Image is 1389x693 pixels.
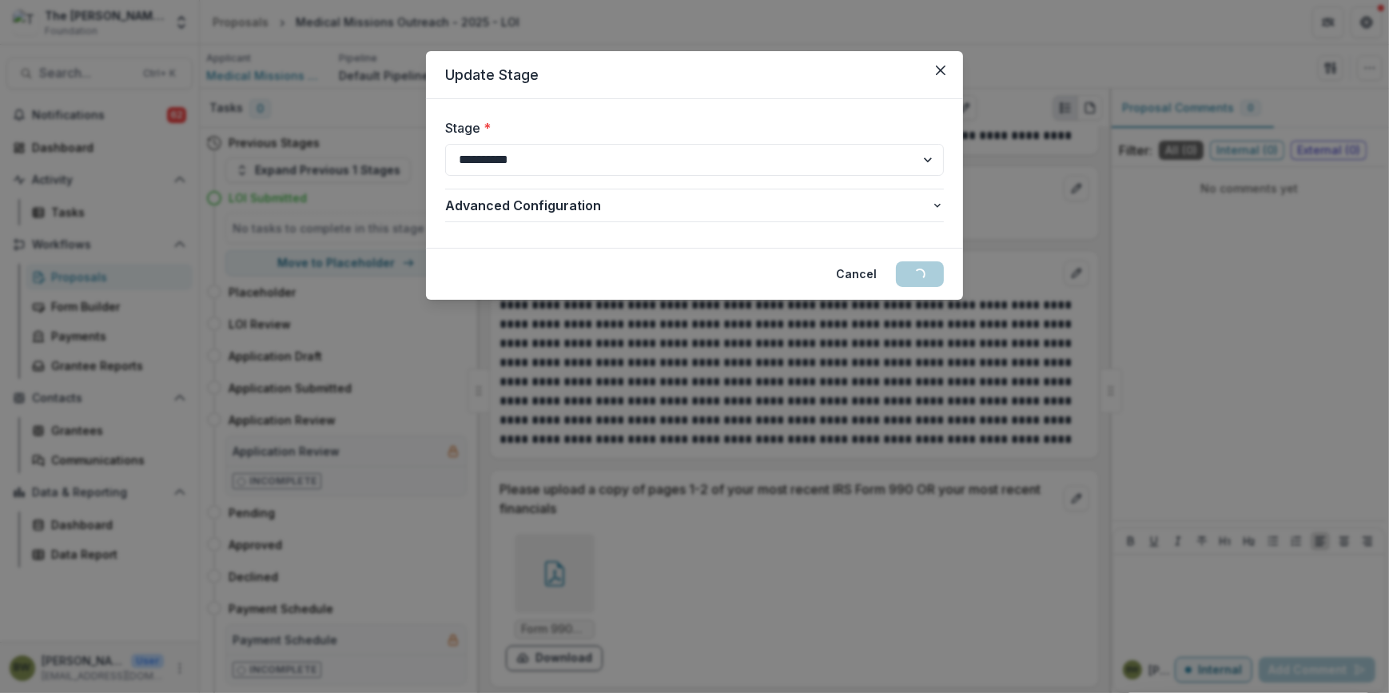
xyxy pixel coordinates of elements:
[445,189,944,221] button: Advanced Configuration
[426,51,963,99] header: Update Stage
[445,196,931,215] span: Advanced Configuration
[826,261,886,287] button: Cancel
[445,118,934,137] label: Stage
[928,58,953,83] button: Close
